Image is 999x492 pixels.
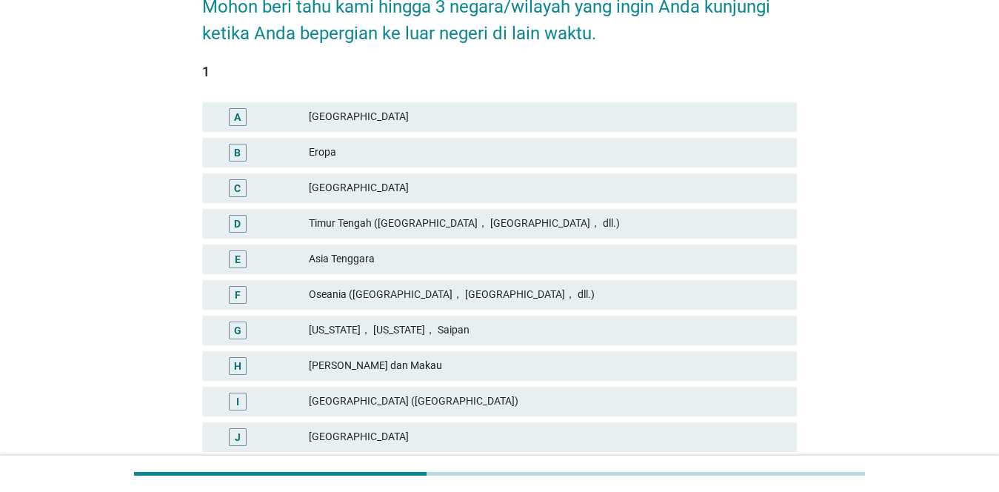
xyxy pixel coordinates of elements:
div: D [234,216,241,231]
div: [GEOGRAPHIC_DATA] [309,179,785,197]
div: F [235,287,241,302]
div: H [234,358,241,373]
div: Asia Tenggara [309,250,785,268]
div: G [234,322,241,338]
div: C [234,180,241,196]
div: 1 [202,61,797,82]
div: J [235,429,241,445]
div: Eropa [309,144,785,162]
div: Timur Tengah ([GEOGRAPHIC_DATA]， [GEOGRAPHIC_DATA]， dll.) [309,215,785,233]
div: [GEOGRAPHIC_DATA] ([GEOGRAPHIC_DATA]) [309,393,785,410]
div: A [234,109,241,124]
div: [US_STATE]， [US_STATE]， Saipan [309,322,785,339]
div: [GEOGRAPHIC_DATA] [309,428,785,446]
div: [GEOGRAPHIC_DATA] [309,108,785,126]
div: B [234,144,241,160]
div: [PERSON_NAME] dan Makau [309,357,785,375]
div: Oseania ([GEOGRAPHIC_DATA]， [GEOGRAPHIC_DATA]， dll.) [309,286,785,304]
div: I [236,393,239,409]
div: E [235,251,241,267]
